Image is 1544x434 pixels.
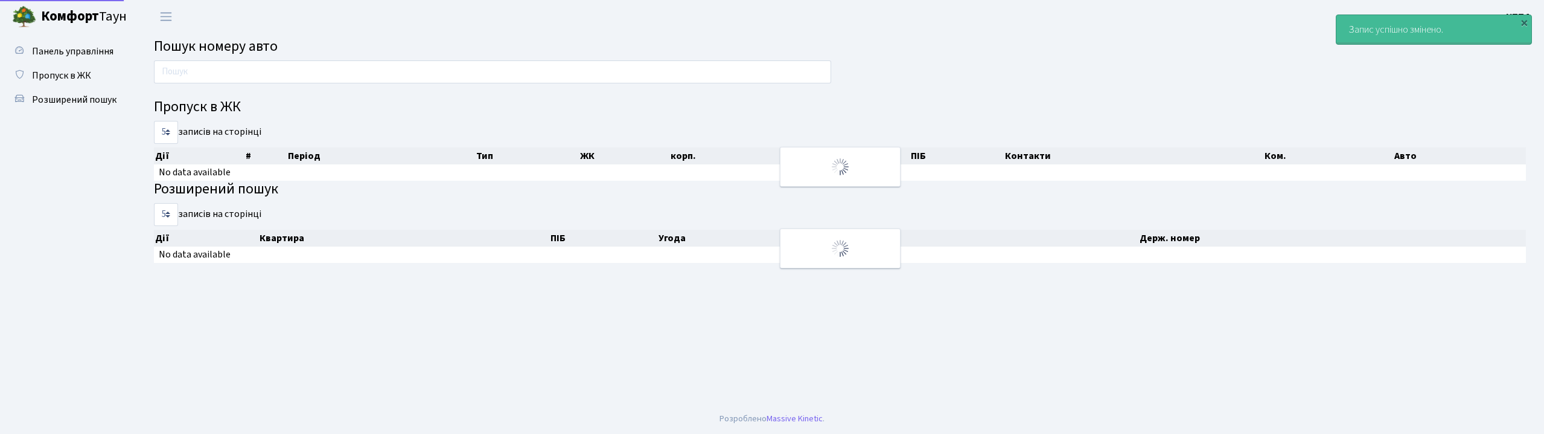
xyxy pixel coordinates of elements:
th: Дії [154,147,244,164]
th: Дії [154,230,258,247]
a: Massive Kinetic [767,412,823,425]
b: Комфорт [41,7,99,26]
span: Пропуск в ЖК [32,69,91,82]
h4: Пропуск в ЖК [154,99,1526,116]
button: Переключити навігацію [151,7,181,27]
div: × [1518,16,1530,28]
th: ПІБ [910,147,1004,164]
th: Держ. номер [1138,230,1526,247]
a: Розширений пошук [6,88,127,112]
img: Обробка... [831,239,850,258]
span: Панель управління [32,45,113,58]
a: Пропуск в ЖК [6,63,127,88]
a: КПП4 [1506,10,1530,24]
span: Розширений пошук [32,93,116,106]
span: Пошук номеру авто [154,36,278,57]
div: Розроблено . [719,412,825,426]
select: записів на сторінці [154,121,178,144]
th: Період [287,147,475,164]
th: Квартира [258,230,549,247]
td: No data available [154,164,1526,181]
th: # [244,147,287,164]
label: записів на сторінці [154,121,261,144]
th: Ком. [1263,147,1393,164]
h4: Розширений пошук [154,181,1526,198]
th: Угода [657,230,840,247]
th: ПІБ [549,230,657,247]
label: записів на сторінці [154,203,261,226]
th: Контакти [1004,147,1263,164]
select: записів на сторінці [154,203,178,226]
input: Пошук [154,60,831,83]
span: Таун [41,7,127,27]
th: Тип [475,147,579,164]
th: ЖК [579,147,669,164]
img: logo.png [12,5,36,29]
td: No data available [154,247,1526,263]
a: Панель управління [6,39,127,63]
th: Контакти [840,230,1138,247]
th: Авто [1393,147,1526,164]
div: Запис успішно змінено. [1336,15,1531,44]
th: корп. [669,147,818,164]
img: Обробка... [831,157,850,177]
